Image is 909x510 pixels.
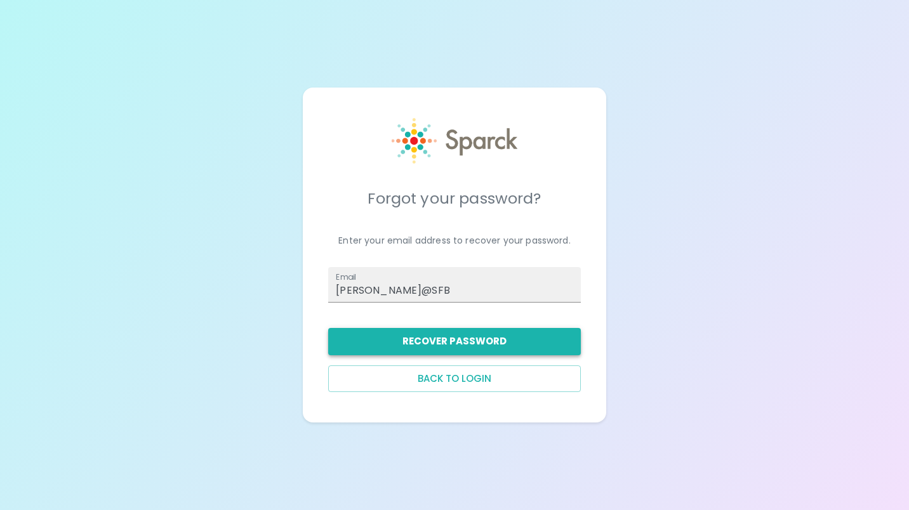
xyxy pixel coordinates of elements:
button: Back to login [328,365,580,392]
label: Email [336,271,356,282]
img: Sparck logo [392,118,518,164]
button: Recover Password [328,328,580,355]
p: Enter your email address to recover your password. [328,234,580,247]
h5: Forgot your password? [328,188,580,209]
